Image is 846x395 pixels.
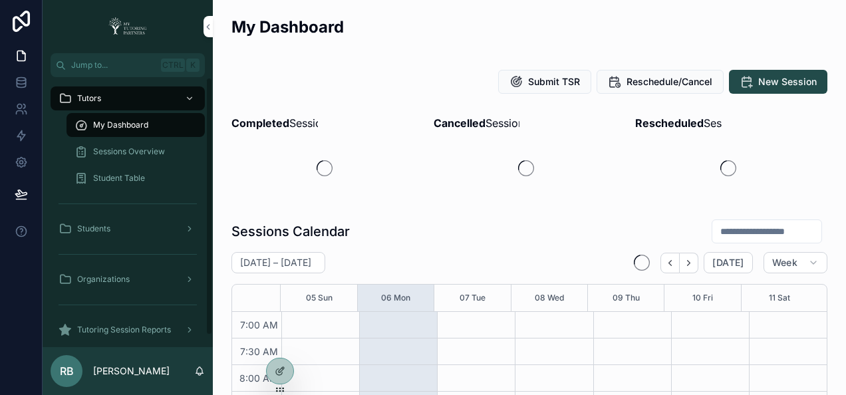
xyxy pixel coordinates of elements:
[51,217,205,241] a: Students
[93,364,170,378] p: [PERSON_NAME]
[758,75,817,88] span: New Session
[381,285,410,311] button: 06 Mon
[635,116,704,130] strong: Rescheduled
[236,372,281,384] span: 8:00 AM
[51,318,205,342] a: Tutoring Session Reports
[680,253,698,273] button: Next
[188,60,198,70] span: K
[60,363,74,379] span: RB
[93,173,145,184] span: Student Table
[51,53,205,77] button: Jump to...CtrlK
[77,223,110,234] span: Students
[77,274,130,285] span: Organizations
[692,285,713,311] button: 10 Fri
[231,222,350,241] h1: Sessions Calendar
[613,285,640,311] button: 09 Thu
[306,285,333,311] button: 05 Sun
[704,252,752,273] button: [DATE]
[627,75,712,88] span: Reschedule/Cancel
[769,285,790,311] button: 11 Sat
[51,86,205,110] a: Tutors
[460,285,486,311] button: 07 Tue
[729,70,827,94] button: New Session
[93,120,148,130] span: My Dashboard
[231,115,318,131] span: Sessions
[772,257,797,269] span: Week
[71,60,156,70] span: Jump to...
[104,16,151,37] img: App logo
[67,166,205,190] a: Student Table
[51,267,205,291] a: Organizations
[240,256,311,269] h2: [DATE] – [DATE]
[67,113,205,137] a: My Dashboard
[67,140,205,164] a: Sessions Overview
[434,115,520,131] span: Sessions
[535,285,564,311] button: 08 Wed
[660,253,680,273] button: Back
[712,257,744,269] span: [DATE]
[237,346,281,357] span: 7:30 AM
[93,146,165,157] span: Sessions Overview
[161,59,185,72] span: Ctrl
[77,93,101,104] span: Tutors
[231,116,289,130] strong: Completed
[434,116,486,130] strong: Cancelled
[77,325,171,335] span: Tutoring Session Reports
[43,77,213,347] div: scrollable content
[528,75,580,88] span: Submit TSR
[498,70,591,94] button: Submit TSR
[764,252,827,273] button: Week
[231,16,344,38] h2: My Dashboard
[635,115,722,131] span: Sessions
[597,70,724,94] button: Reschedule/Cancel
[237,319,281,330] span: 7:00 AM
